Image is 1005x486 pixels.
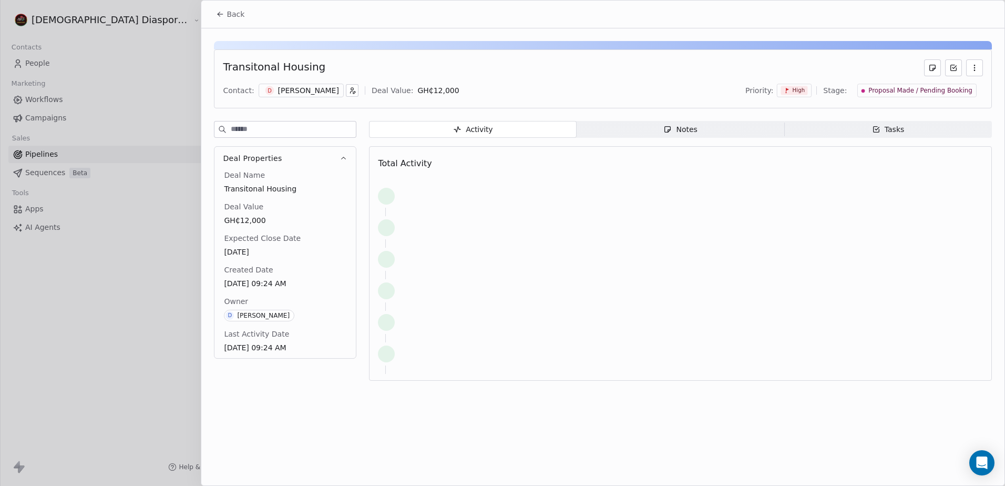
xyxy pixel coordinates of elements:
div: Contact: [223,85,254,96]
span: Deal Value [222,201,265,212]
span: Created Date [222,265,275,275]
div: Notes [663,124,697,135]
div: Tasks [872,124,905,135]
button: Back [210,5,251,24]
span: Priority: [745,85,774,96]
button: Deal Properties [214,147,356,170]
span: GH₵ 12,000 [417,86,459,95]
span: High [792,87,805,94]
span: Deal Properties [223,153,282,164]
span: D [265,86,274,95]
span: Stage: [823,85,847,96]
div: Deal Value: [372,85,413,96]
span: Deal Name [222,170,267,180]
span: [DATE] 09:24 AM [224,278,346,289]
span: Owner [222,296,250,307]
span: Last Activity Date [222,329,291,339]
span: Proposal Made / Pending Booking [869,86,973,95]
div: Transitonal Housing [223,59,325,76]
span: Back [227,9,244,19]
span: Total Activity [378,158,432,168]
span: [DATE] 09:24 AM [224,342,346,353]
span: [DATE] [224,247,346,257]
div: D [228,311,232,320]
div: Deal Properties [214,170,356,358]
div: Open Intercom Messenger [969,450,994,475]
span: Expected Close Date [222,233,303,244]
span: Transitonal Housing [224,184,346,194]
span: GH₵12,000 [224,215,346,226]
div: [PERSON_NAME] [278,85,339,96]
div: [PERSON_NAME] [237,312,290,319]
